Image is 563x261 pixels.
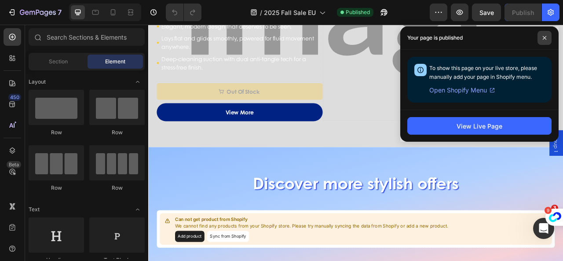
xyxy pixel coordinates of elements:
span: Section [49,58,68,66]
button: View Live Page [407,117,552,135]
iframe: Intercom live chat [533,218,554,239]
div: 450 [8,94,21,101]
p: View more [98,105,134,118]
div: Row [29,129,84,136]
h2: Discover more stylish offers [11,187,517,216]
span: Popup 1 [515,138,523,163]
div: Publish [512,8,534,17]
div: Row [29,184,84,192]
p: Can not get product from Shopify [34,243,381,252]
div: View Live Page [457,121,502,131]
span: Toggle open [131,75,145,89]
input: Search Sections & Elements [29,28,145,46]
div: Undo/Redo [166,4,201,21]
span: Element [105,58,125,66]
p: Deep-cleaning suction with dual anti-tangle tech for a stress-free finish. [17,38,221,59]
div: Row [89,129,145,136]
button: Publish [505,4,541,21]
div: Drop element here [351,16,398,23]
p: Your page is published [407,33,463,42]
span: 3 [551,205,558,212]
p: 7 [58,7,62,18]
span: Layout [29,78,46,86]
iframe: Design area [148,25,563,261]
span: Published [346,8,370,16]
button: Save [472,4,501,21]
div: Beta [7,161,21,168]
span: 2025 Fall Sale EU [264,8,316,17]
span: Save [479,9,494,16]
div: Row [89,184,145,192]
button: 7 [4,4,66,21]
button: Out of stock [11,74,222,96]
p: We cannot find any products from your Shopify store. Please try manually syncing the data from Sh... [34,252,381,261]
span: Open Shopify Menu [429,85,487,96]
span: To show this page on your live store, please manually add your page in Shopify menu. [429,65,537,80]
span: Toggle open [131,202,145,217]
span: Text [29,206,40,213]
div: Out of stock [100,80,142,90]
span: / [260,8,262,17]
button: <p>View more</p> [11,100,222,123]
p: Lays flat and glides smoothly, powered for fluid movement anywhere. [17,12,221,33]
